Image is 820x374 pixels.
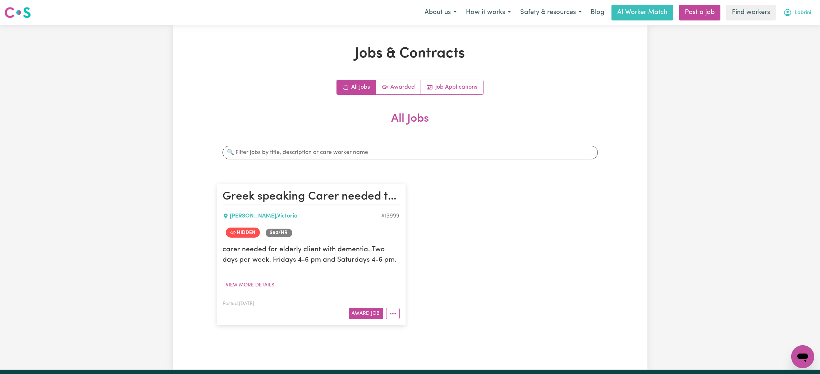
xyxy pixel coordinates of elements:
[386,308,400,319] button: More options
[4,4,31,21] a: Careseekers logo
[223,146,598,159] input: 🔍 Filter jobs by title, description or care worker name
[381,212,400,220] div: Job ID #13999
[461,5,516,20] button: How it works
[217,45,604,62] h1: Jobs & Contracts
[349,308,383,319] button: Award Job
[420,5,461,20] button: About us
[223,280,278,291] button: View more details
[779,5,816,20] button: My Account
[586,5,609,20] a: Blog
[421,80,483,94] a: Job applications
[223,212,381,220] div: [PERSON_NAME] , Victoria
[223,190,400,204] h2: Greek speaking Carer needed to meal prep & assist with light domestic chores. Prefer greek speaking
[223,245,400,266] p: carer needed for elderly client with dementia. Two days per week. Fridays 4-6 pm and Saturdays 4-...
[516,5,586,20] button: Safety & resources
[679,5,720,20] a: Post a job
[795,9,811,17] span: Labrini
[223,301,255,306] span: Posted: [DATE]
[266,229,292,237] span: Job rate per hour
[611,5,673,20] a: AI Worker Match
[337,80,376,94] a: All jobs
[376,80,421,94] a: Active jobs
[4,6,31,19] img: Careseekers logo
[217,112,604,137] h2: All Jobs
[791,345,814,368] iframe: Button to launch messaging window, conversation in progress
[726,5,776,20] a: Find workers
[226,228,260,238] span: Job is hidden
